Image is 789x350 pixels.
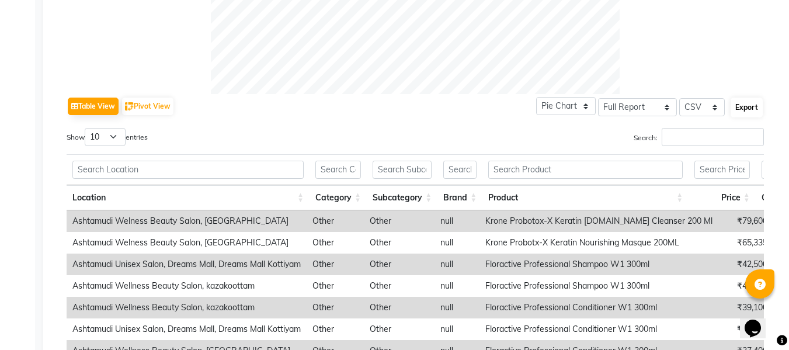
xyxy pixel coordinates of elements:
td: Other [364,232,435,254]
td: Ashtamudi Wellness Beauty Salon, kazakoottam [67,275,307,297]
td: Ashtamudi Wellness Beauty Salon, kazakoottam [67,297,307,318]
td: ₹40,800.00 [718,275,784,297]
td: null [435,232,479,254]
input: Search Category [315,161,361,179]
label: Search: [634,128,764,146]
td: Other [364,275,435,297]
td: Ashtamudi Welness Beauty Salon, [GEOGRAPHIC_DATA] [67,232,307,254]
td: Krone Probotox-X Keratin [DOMAIN_NAME] Cleanser 200 Ml [479,210,718,232]
button: Pivot View [122,98,173,115]
input: Search Brand [443,161,477,179]
td: null [435,254,479,275]
td: Floractive Professional Shampoo W1 300ml [479,254,718,275]
th: Subcategory: activate to sort column ascending [367,185,437,210]
td: null [435,275,479,297]
td: Other [364,318,435,340]
input: Search Location [72,161,304,179]
td: ₹39,100.00 [718,318,784,340]
td: Floractive Professional Shampoo W1 300ml [479,275,718,297]
td: Other [364,254,435,275]
th: Product: activate to sort column ascending [482,185,689,210]
td: Ashtamudi Unisex Salon, Dreams Mall, Dreams Mall Kottiyam [67,254,307,275]
input: Search Price [694,161,750,179]
input: Search Qty [762,161,785,179]
input: Search Product [488,161,683,179]
td: Floractive Professional Conditioner W1 300ml [479,297,718,318]
iframe: chat widget [740,303,777,338]
td: Ashtamudi Unisex Salon, Dreams Mall, Dreams Mall Kottiyam [67,318,307,340]
th: Location: activate to sort column ascending [67,185,310,210]
td: Other [307,232,364,254]
th: Price: activate to sort column ascending [689,185,756,210]
td: Ashtamudi Welness Beauty Salon, [GEOGRAPHIC_DATA] [67,210,307,232]
label: Show entries [67,128,148,146]
td: null [435,210,479,232]
td: Other [307,297,364,318]
td: Other [307,318,364,340]
td: Other [364,297,435,318]
td: ₹79,600.00 [718,210,784,232]
td: null [435,318,479,340]
td: ₹39,100.00 [718,297,784,318]
td: ₹65,335.00 [718,232,784,254]
th: Category: activate to sort column ascending [310,185,367,210]
img: pivot.png [125,102,134,111]
td: Other [307,275,364,297]
input: Search: [662,128,764,146]
td: null [435,297,479,318]
td: Other [307,254,364,275]
th: Brand: activate to sort column ascending [437,185,482,210]
input: Search Subcategory [373,161,432,179]
td: Other [307,210,364,232]
button: Table View [68,98,119,115]
td: Krone Probotx-X Keratin Nourishing Masque 200ML [479,232,718,254]
td: Other [364,210,435,232]
td: ₹42,500.00 [718,254,784,275]
td: Floractive Professional Conditioner W1 300ml [479,318,718,340]
button: Export [731,98,763,117]
select: Showentries [85,128,126,146]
